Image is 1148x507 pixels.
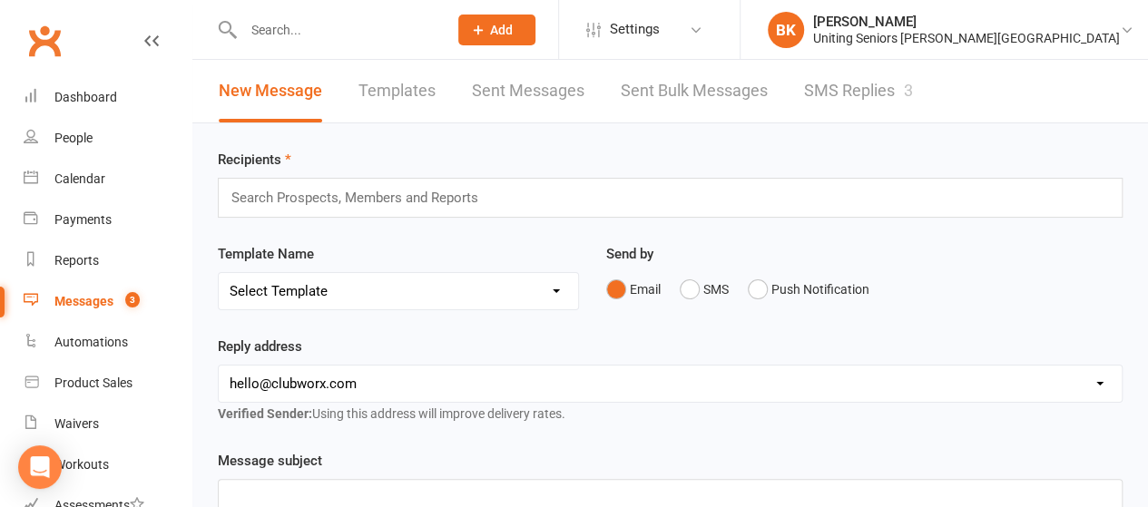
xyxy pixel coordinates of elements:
[54,416,99,431] div: Waivers
[125,292,140,307] span: 3
[24,444,191,485] a: Workouts
[804,60,913,122] a: SMS Replies3
[472,60,584,122] a: Sent Messages
[768,12,804,48] div: BK
[218,406,312,421] strong: Verified Sender:
[606,243,653,265] label: Send by
[813,14,1120,30] div: [PERSON_NAME]
[24,77,191,118] a: Dashboard
[218,243,314,265] label: Template Name
[24,159,191,200] a: Calendar
[54,335,128,349] div: Automations
[24,404,191,444] a: Waivers
[18,445,62,489] div: Open Intercom Messenger
[24,240,191,281] a: Reports
[218,336,302,357] label: Reply address
[680,272,729,307] button: SMS
[748,272,869,307] button: Push Notification
[904,81,913,100] div: 3
[458,15,535,45] button: Add
[54,171,105,186] div: Calendar
[22,18,67,63] a: Clubworx
[621,60,768,122] a: Sent Bulk Messages
[54,212,112,227] div: Payments
[54,253,99,268] div: Reports
[219,60,322,122] a: New Message
[610,9,660,50] span: Settings
[813,30,1120,46] div: Uniting Seniors [PERSON_NAME][GEOGRAPHIC_DATA]
[24,200,191,240] a: Payments
[54,457,109,472] div: Workouts
[24,281,191,322] a: Messages 3
[238,17,435,43] input: Search...
[218,149,291,171] label: Recipients
[54,375,132,390] div: Product Sales
[54,294,113,308] div: Messages
[54,131,93,145] div: People
[24,118,191,159] a: People
[230,186,496,210] input: Search Prospects, Members and Reports
[24,363,191,404] a: Product Sales
[54,90,117,104] div: Dashboard
[24,322,191,363] a: Automations
[218,450,322,472] label: Message subject
[606,272,661,307] button: Email
[218,406,565,421] span: Using this address will improve delivery rates.
[358,60,436,122] a: Templates
[490,23,513,37] span: Add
